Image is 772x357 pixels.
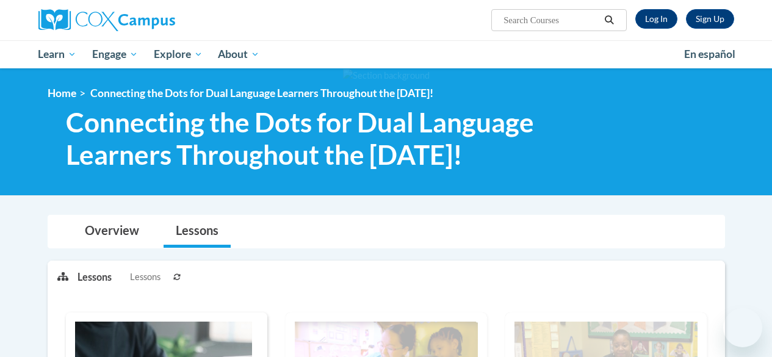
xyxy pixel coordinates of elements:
[723,308,762,347] iframe: Button to launch messaging window
[343,69,430,82] img: Section background
[686,9,734,29] a: Register
[635,9,677,29] a: Log In
[29,40,743,68] div: Main menu
[502,13,600,27] input: Search Courses
[90,87,433,99] span: Connecting the Dots for Dual Language Learners Throughout the [DATE]!
[600,13,618,27] button: Search
[84,40,146,68] a: Engage
[92,47,138,62] span: Engage
[210,40,267,68] a: About
[78,270,112,284] p: Lessons
[676,41,743,67] a: En español
[38,9,258,31] a: Cox Campus
[684,48,735,60] span: En español
[38,47,76,62] span: Learn
[38,9,175,31] img: Cox Campus
[154,47,203,62] span: Explore
[48,87,76,99] a: Home
[218,47,259,62] span: About
[604,16,615,25] i: 
[66,106,569,171] span: Connecting the Dots for Dual Language Learners Throughout the [DATE]!
[130,270,161,284] span: Lessons
[73,215,151,248] a: Overview
[164,215,231,248] a: Lessons
[146,40,211,68] a: Explore
[31,40,85,68] a: Learn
